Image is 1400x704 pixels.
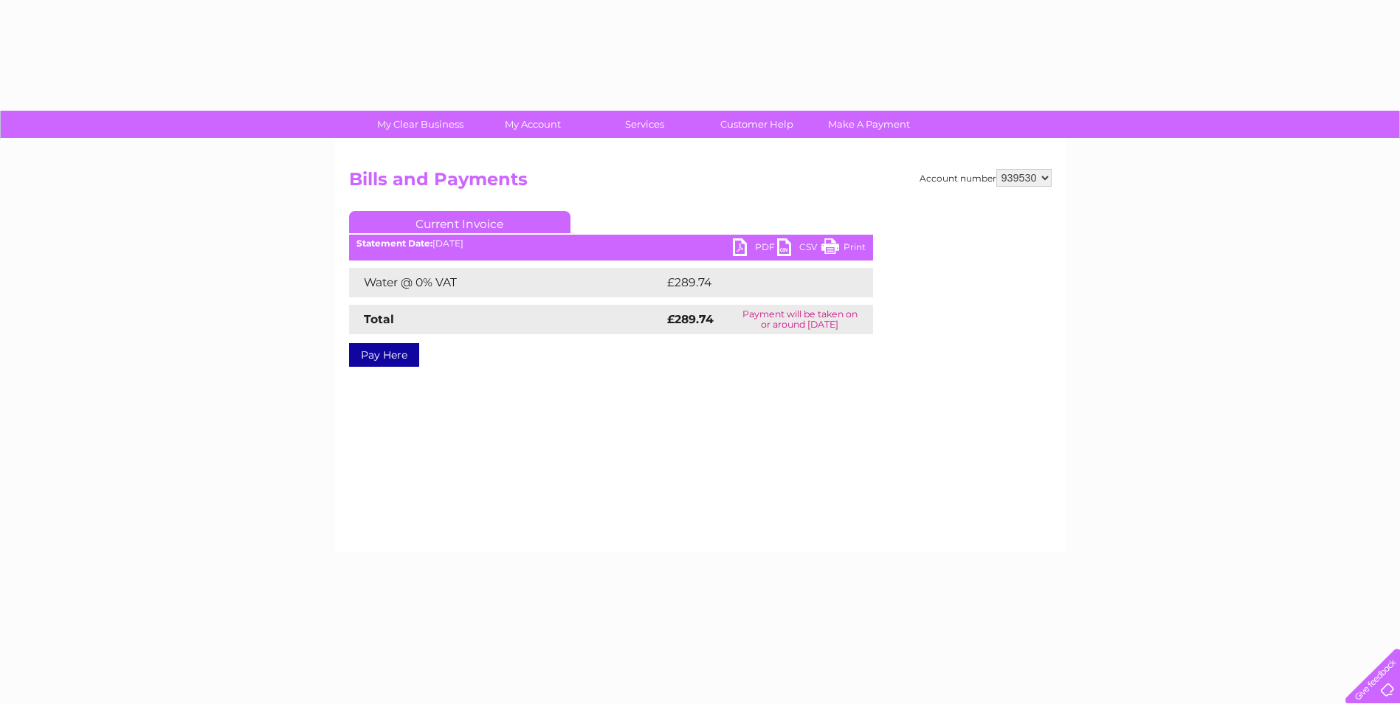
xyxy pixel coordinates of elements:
[821,238,866,260] a: Print
[359,111,481,138] a: My Clear Business
[808,111,930,138] a: Make A Payment
[920,169,1052,187] div: Account number
[696,111,818,138] a: Customer Help
[667,312,714,326] strong: £289.74
[472,111,593,138] a: My Account
[727,305,872,334] td: Payment will be taken on or around [DATE]
[349,238,873,249] div: [DATE]
[777,238,821,260] a: CSV
[356,238,432,249] b: Statement Date:
[733,238,777,260] a: PDF
[349,211,570,233] a: Current Invoice
[349,169,1052,197] h2: Bills and Payments
[364,312,394,326] strong: Total
[349,268,663,297] td: Water @ 0% VAT
[584,111,706,138] a: Services
[663,268,847,297] td: £289.74
[349,343,419,367] a: Pay Here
